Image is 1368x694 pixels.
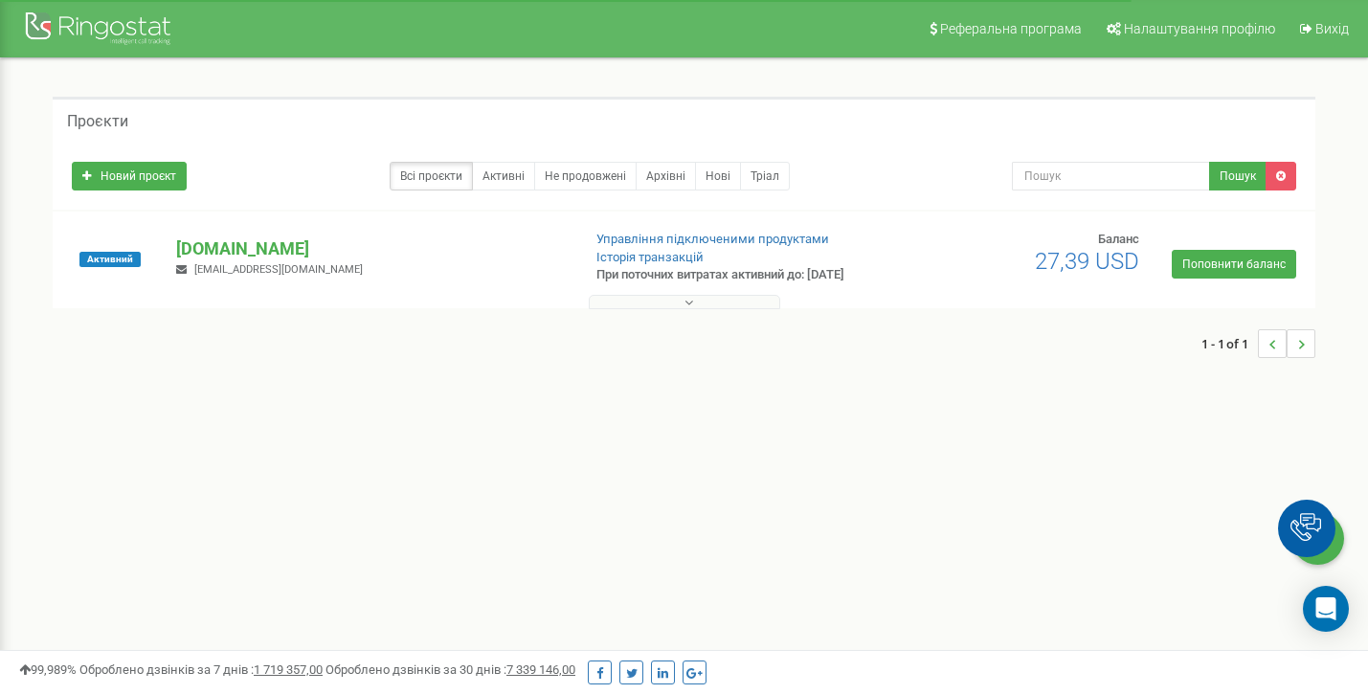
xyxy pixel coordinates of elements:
[534,162,637,190] a: Не продовжені
[67,113,128,130] h5: Проєкти
[596,250,704,264] a: Історія транзакцій
[695,162,741,190] a: Нові
[1098,232,1139,246] span: Баланс
[79,662,323,677] span: Оброблено дзвінків за 7 днів :
[506,662,575,677] u: 7 339 146,00
[1303,586,1349,632] div: Open Intercom Messenger
[1315,21,1349,36] span: Вихід
[1012,162,1210,190] input: Пошук
[472,162,535,190] a: Активні
[596,232,829,246] a: Управління підключеними продуктами
[194,263,363,276] span: [EMAIL_ADDRESS][DOMAIN_NAME]
[636,162,696,190] a: Архівні
[940,21,1082,36] span: Реферальна програма
[79,252,141,267] span: Активний
[390,162,473,190] a: Всі проєкти
[1124,21,1275,36] span: Налаштування профілю
[176,236,565,261] p: [DOMAIN_NAME]
[1035,248,1139,275] span: 27,39 USD
[1201,310,1315,377] nav: ...
[325,662,575,677] span: Оброблено дзвінків за 30 днів :
[19,662,77,677] span: 99,989%
[72,162,187,190] a: Новий проєкт
[254,662,323,677] u: 1 719 357,00
[596,266,881,284] p: При поточних витратах активний до: [DATE]
[1172,250,1296,279] a: Поповнити баланс
[1201,329,1258,358] span: 1 - 1 of 1
[1209,162,1267,190] button: Пошук
[740,162,790,190] a: Тріал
